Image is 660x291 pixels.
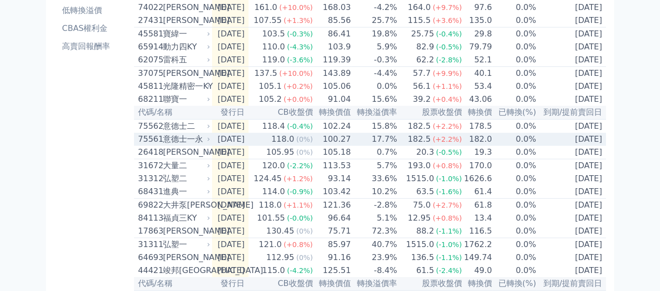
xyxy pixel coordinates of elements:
[351,277,398,291] th: 轉換溢價率
[163,225,208,237] div: [PERSON_NAME]
[351,146,398,159] td: 0.7%
[492,212,536,225] td: 0.0%
[492,225,536,238] td: 0.0%
[287,56,313,64] span: (-3.6%)
[163,160,208,172] div: 大量二
[313,53,351,67] td: 119.39
[610,243,660,291] iframe: Chat Widget
[163,41,208,53] div: 動力四KY
[58,40,130,52] li: 高賣回報酬率
[351,40,398,53] td: 5.9%
[212,53,248,67] td: [DATE]
[351,251,398,264] td: 23.9%
[264,252,296,264] div: 112.95
[260,265,287,277] div: 115.0
[405,212,432,224] div: 12.95
[462,27,492,41] td: 29.8
[163,186,208,198] div: 進典一
[252,1,279,13] div: 161.0
[287,162,313,170] span: (-2.2%)
[251,14,283,26] div: 107.55
[492,251,536,264] td: 0.0%
[313,251,351,264] td: 91.16
[260,186,287,198] div: 114.0
[432,135,461,143] span: (+2.2%)
[351,238,398,252] td: 40.7%
[536,185,606,199] td: [DATE]
[163,173,208,185] div: 弘塑二
[313,264,351,277] td: 125.51
[138,1,160,13] div: 74022
[492,80,536,93] td: 0.0%
[138,186,160,198] div: 68431
[212,133,248,146] td: [DATE]
[212,1,248,14] td: [DATE]
[351,106,398,119] th: 轉換溢價率
[436,241,462,249] span: (-1.0%)
[313,146,351,159] td: 105.18
[212,67,248,80] td: [DATE]
[313,159,351,173] td: 113.53
[414,41,436,53] div: 82.9
[462,14,492,27] td: 135.0
[492,172,536,185] td: 0.0%
[264,225,296,237] div: 130.45
[536,93,606,106] td: [DATE]
[287,214,313,222] span: (-0.0%)
[436,43,462,51] span: (-0.5%)
[163,14,208,26] div: [PERSON_NAME]
[492,40,536,53] td: 0.0%
[610,243,660,291] div: 聊天小工具
[283,201,312,209] span: (+1.1%)
[536,251,606,264] td: [DATE]
[462,119,492,133] td: 178.5
[163,93,208,105] div: 聯寶一
[163,28,208,40] div: 寶緯一
[432,82,461,90] span: (+1.1%)
[462,80,492,93] td: 53.4
[536,133,606,146] td: [DATE]
[436,254,462,262] span: (-1.1%)
[462,93,492,106] td: 43.06
[255,212,287,224] div: 101.55
[138,265,160,277] div: 44421
[492,277,536,291] th: 已轉換(%)
[134,277,212,291] th: 代碼/名稱
[287,188,313,196] span: (-0.9%)
[313,172,351,185] td: 93.14
[212,14,248,27] td: [DATE]
[212,146,248,159] td: [DATE]
[163,212,208,224] div: 福貞三KY
[405,133,432,145] div: 182.5
[212,225,248,238] td: [DATE]
[313,93,351,106] td: 91.04
[248,277,313,291] th: CB收盤價
[163,1,208,13] div: [PERSON_NAME]
[404,173,436,185] div: 1515.0
[432,3,461,11] span: (+9.7%)
[536,238,606,252] td: [DATE]
[58,22,130,34] li: CBAS權利金
[536,1,606,14] td: [DATE]
[351,185,398,199] td: 10.2%
[138,225,160,237] div: 17863
[492,53,536,67] td: 0.0%
[536,80,606,93] td: [DATE]
[260,120,287,132] div: 118.4
[138,239,160,251] div: 31311
[351,119,398,133] td: 15.8%
[414,186,436,198] div: 63.5
[462,133,492,146] td: 182.0
[138,120,160,132] div: 75562
[163,199,208,211] div: 大井泵[PERSON_NAME]
[212,277,248,291] th: 發行日
[313,225,351,238] td: 75.71
[492,133,536,146] td: 0.0%
[397,277,462,291] th: 股票收盤價
[58,38,130,54] a: 高賣回報酬率
[351,264,398,277] td: -8.4%
[212,159,248,173] td: [DATE]
[492,264,536,277] td: 0.0%
[163,54,208,66] div: 雷科五
[212,251,248,264] td: [DATE]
